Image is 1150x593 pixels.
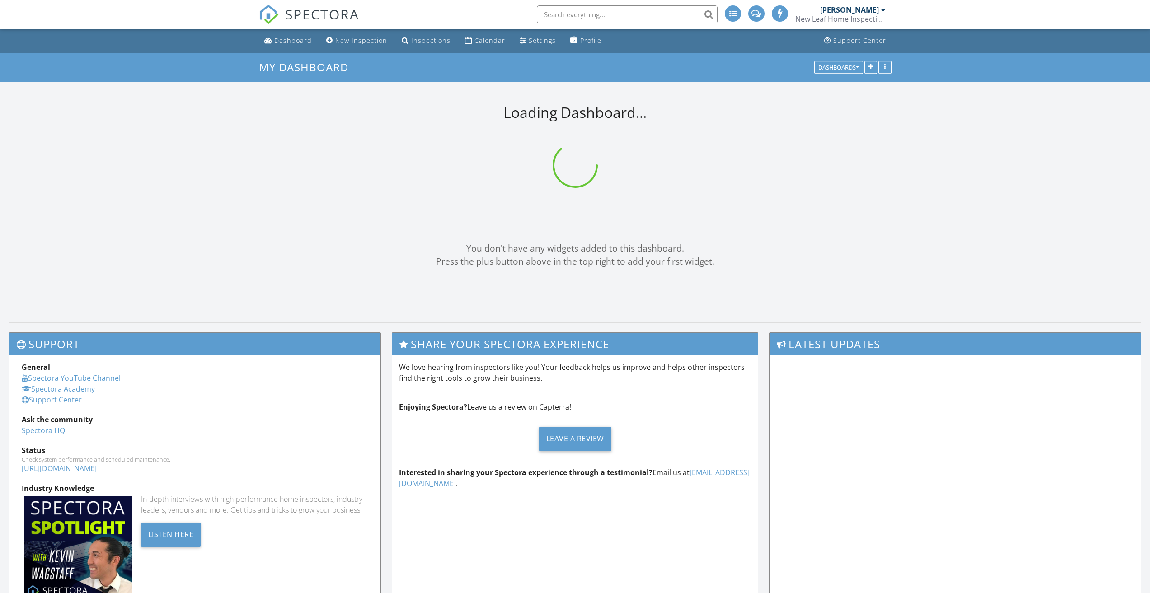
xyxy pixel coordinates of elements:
div: Check system performance and scheduled maintenance. [22,456,368,463]
button: Dashboards [814,61,863,74]
div: Calendar [474,36,505,45]
p: We love hearing from inspectors like you! Your feedback helps us improve and helps other inspecto... [399,362,751,383]
p: Leave us a review on Capterra! [399,402,751,412]
h3: Share Your Spectora Experience [392,333,758,355]
a: [URL][DOMAIN_NAME] [22,463,97,473]
div: Industry Knowledge [22,483,368,494]
div: Inspections [411,36,451,45]
a: Spectora YouTube Channel [22,373,121,383]
div: In-depth interviews with high-performance home inspectors, industry leaders, vendors and more. Ge... [141,494,368,515]
a: SPECTORA [259,12,359,31]
div: Ask the community [22,414,368,425]
a: New Inspection [323,33,391,49]
a: Settings [516,33,559,49]
a: Profile [567,33,605,49]
a: Leave a Review [399,420,751,458]
img: The Best Home Inspection Software - Spectora [259,5,279,24]
strong: Enjoying Spectora? [399,402,467,412]
div: New Leaf Home Inspections [795,14,886,23]
span: SPECTORA [285,5,359,23]
a: Dashboard [261,33,315,49]
div: You don't have any widgets added to this dashboard. [9,242,1141,255]
a: My Dashboard [259,60,356,75]
div: Dashboard [274,36,312,45]
a: Spectora HQ [22,425,65,435]
strong: General [22,362,50,372]
div: Profile [580,36,601,45]
div: New Inspection [335,36,387,45]
div: Settings [529,36,556,45]
div: Support Center [833,36,886,45]
h3: Support [9,333,380,355]
div: Listen Here [141,523,201,547]
a: Support Center [22,395,82,405]
p: Email us at . [399,467,751,489]
a: Calendar [461,33,509,49]
div: Status [22,445,368,456]
a: [EMAIL_ADDRESS][DOMAIN_NAME] [399,467,750,488]
strong: Interested in sharing your Spectora experience through a testimonial? [399,467,652,477]
input: Search everything... [537,5,718,23]
h3: Latest Updates [770,333,1141,355]
div: [PERSON_NAME] [820,5,879,14]
a: Inspections [398,33,454,49]
div: Press the plus button above in the top right to add your first widget. [9,255,1141,268]
a: Listen Here [141,529,201,539]
a: Support Center [821,33,890,49]
a: Spectora Academy [22,384,95,394]
div: Leave a Review [539,427,611,451]
div: Dashboards [818,64,859,70]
